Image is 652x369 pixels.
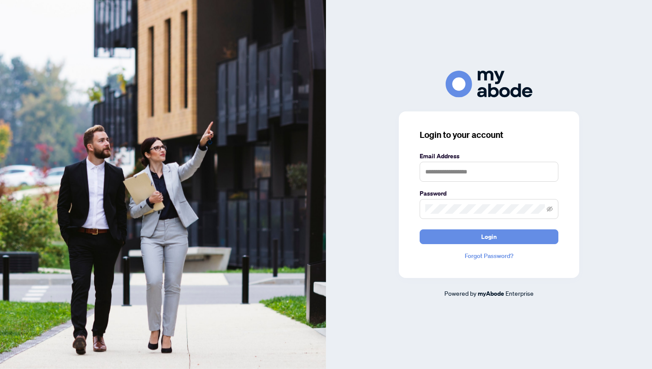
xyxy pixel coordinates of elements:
a: myAbode [478,289,504,298]
span: eye-invisible [547,206,553,212]
span: Powered by [444,289,476,297]
a: Forgot Password? [420,251,558,261]
label: Email Address [420,151,558,161]
img: ma-logo [446,71,532,97]
h3: Login to your account [420,129,558,141]
span: Login [481,230,497,244]
button: Login [420,229,558,244]
label: Password [420,189,558,198]
span: Enterprise [505,289,534,297]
